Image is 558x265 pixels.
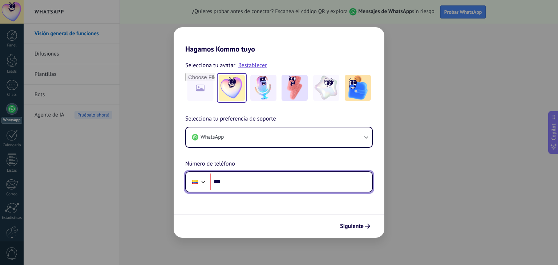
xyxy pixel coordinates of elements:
img: -5.jpeg [345,75,371,101]
img: -4.jpeg [313,75,339,101]
span: Número de teléfono [185,159,235,169]
span: Selecciona tu preferencia de soporte [185,114,276,124]
span: Selecciona tu avatar [185,61,235,70]
button: Siguiente [337,220,373,232]
a: Restablecer [238,62,267,69]
button: WhatsApp [186,127,372,147]
span: WhatsApp [201,134,224,141]
div: Colombia: + 57 [188,174,202,189]
img: -2.jpeg [250,75,276,101]
span: Siguiente [340,224,364,229]
img: -1.jpeg [219,75,245,101]
img: -3.jpeg [282,75,308,101]
h2: Hagamos Kommo tuyo [174,27,384,53]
